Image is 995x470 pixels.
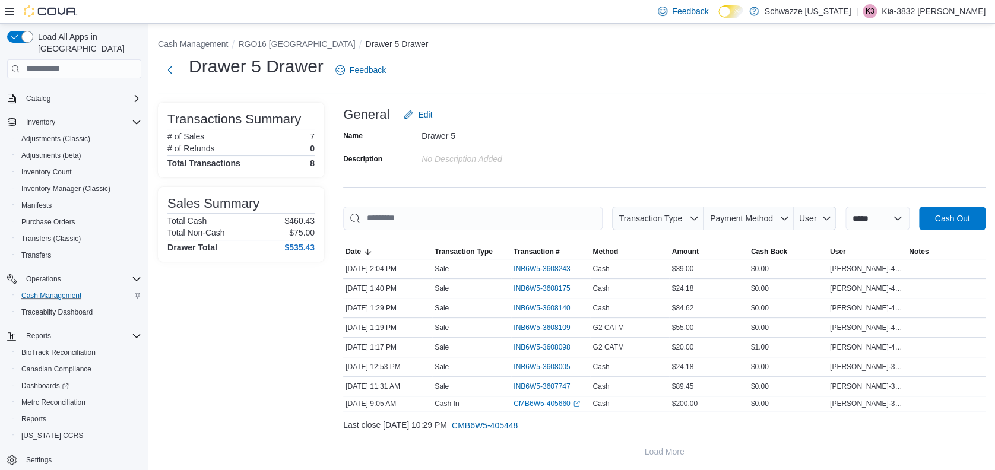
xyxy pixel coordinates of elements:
[399,103,437,126] button: Edit
[671,362,693,371] span: $24.18
[17,288,141,303] span: Cash Management
[671,399,697,408] span: $200.00
[167,158,240,168] h4: Total Transactions
[710,214,773,223] span: Payment Method
[671,247,698,256] span: Amount
[2,451,146,468] button: Settings
[435,264,449,274] p: Sale
[284,243,315,252] h4: $535.43
[343,301,432,315] div: [DATE] 1:29 PM
[158,58,182,82] button: Next
[514,262,582,276] button: INB6W5-3608243
[167,243,217,252] h4: Drawer Total
[17,379,141,393] span: Dashboards
[919,207,986,230] button: Cash Out
[17,412,51,426] a: Reports
[830,284,904,293] span: [PERSON_NAME]-4037 Golden
[21,184,110,193] span: Inventory Manager (Classic)
[514,399,579,408] a: CMB6W5-405660External link
[17,305,97,319] a: Traceabilty Dashboard
[422,126,581,141] div: Drawer 5
[310,144,315,153] p: 0
[514,303,570,313] span: INB6W5-3608140
[671,382,693,391] span: $89.45
[828,244,907,259] button: User
[21,381,69,390] span: Dashboards
[21,329,56,343] button: Reports
[17,345,141,360] span: BioTrack Reconciliation
[514,340,582,354] button: INB6W5-3608098
[2,328,146,344] button: Reports
[21,452,141,467] span: Settings
[238,39,355,49] button: RGO16 [GEOGRAPHIC_DATA]
[12,214,146,230] button: Purchase Orders
[830,303,904,313] span: [PERSON_NAME]-4037 Golden
[17,362,141,376] span: Canadian Compliance
[343,107,389,122] h3: General
[17,428,141,443] span: Washington CCRS
[934,212,969,224] span: Cash Out
[2,271,146,287] button: Operations
[17,148,86,163] a: Adjustments (beta)
[749,301,828,315] div: $0.00
[12,247,146,263] button: Transfers
[17,248,56,262] a: Transfers
[749,379,828,393] div: $0.00
[830,382,904,391] span: [PERSON_NAME]-3186 [PERSON_NAME]
[158,39,228,49] button: Cash Management
[671,264,693,274] span: $39.00
[909,247,929,256] span: Notes
[17,379,74,393] a: Dashboards
[514,247,559,256] span: Transaction #
[749,262,828,276] div: $0.00
[12,344,146,361] button: BioTrack Reconciliation
[167,196,259,211] h3: Sales Summary
[749,244,828,259] button: Cash Back
[17,231,85,246] a: Transfers (Classic)
[21,201,52,210] span: Manifests
[749,360,828,374] div: $0.00
[12,394,146,411] button: Metrc Reconciliation
[592,382,609,391] span: Cash
[12,131,146,147] button: Adjustments (Classic)
[167,132,204,141] h6: # of Sales
[21,134,90,144] span: Adjustments (Classic)
[435,303,449,313] p: Sale
[12,304,146,320] button: Traceabilty Dashboard
[21,291,81,300] span: Cash Management
[12,361,146,377] button: Canadian Compliance
[21,217,75,227] span: Purchase Orders
[343,414,986,437] div: Last close [DATE] 10:29 PM
[21,272,141,286] span: Operations
[343,320,432,335] div: [DATE] 1:19 PM
[350,64,386,76] span: Feedback
[284,216,315,226] p: $460.43
[514,342,570,352] span: INB6W5-3608098
[592,342,623,352] span: G2 CATM
[882,4,986,18] p: Kia-3832 [PERSON_NAME]
[514,323,570,332] span: INB6W5-3608109
[17,132,95,146] a: Adjustments (Classic)
[21,414,46,424] span: Reports
[17,198,56,212] a: Manifests
[17,182,115,196] a: Inventory Manager (Classic)
[167,228,225,237] h6: Total Non-Cash
[2,114,146,131] button: Inventory
[21,272,66,286] button: Operations
[830,399,904,408] span: [PERSON_NAME]-3186 [PERSON_NAME]
[310,132,315,141] p: 7
[21,364,91,374] span: Canadian Compliance
[830,342,904,352] span: [PERSON_NAME]-4037 Golden
[343,340,432,354] div: [DATE] 1:17 PM
[158,38,986,52] nav: An example of EuiBreadcrumbs
[749,340,828,354] div: $1.00
[17,132,141,146] span: Adjustments (Classic)
[17,345,100,360] a: BioTrack Reconciliation
[669,244,748,259] button: Amount
[17,288,86,303] a: Cash Management
[289,228,315,237] p: $75.00
[17,215,80,229] a: Purchase Orders
[612,207,704,230] button: Transaction Type
[26,94,50,103] span: Catalog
